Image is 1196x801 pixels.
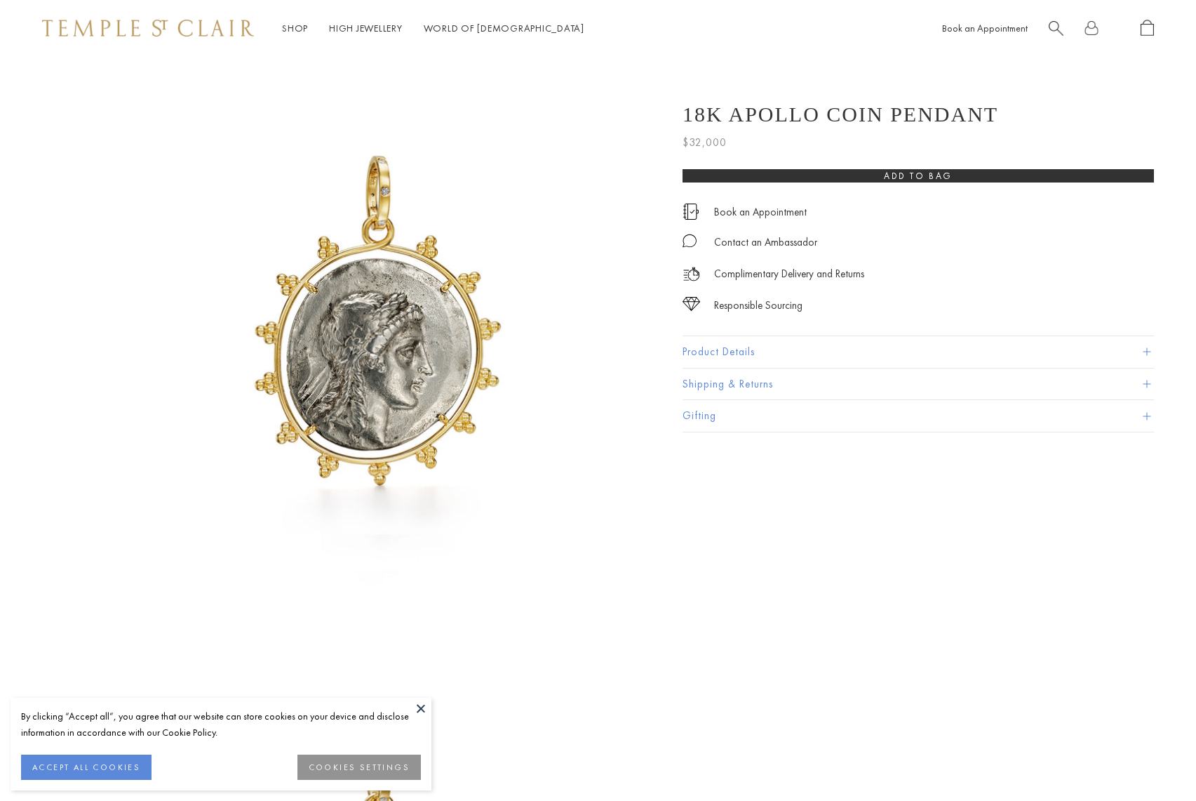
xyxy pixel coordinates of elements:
button: ACCEPT ALL COOKIES [21,755,152,780]
img: icon_appointment.svg [683,204,699,220]
a: World of [DEMOGRAPHIC_DATA]World of [DEMOGRAPHIC_DATA] [424,22,584,34]
a: Search [1049,20,1063,37]
img: icon_sourcing.svg [683,297,700,311]
button: Gifting [683,400,1154,432]
img: icon_delivery.svg [683,265,700,283]
h1: 18K Apollo Coin Pendant [683,102,998,126]
button: Product Details [683,336,1154,368]
img: MessageIcon-01_2.svg [683,234,697,248]
a: Book an Appointment [714,204,807,220]
div: Contact an Ambassador [714,234,817,251]
div: Responsible Sourcing [714,297,802,315]
button: COOKIES SETTINGS [297,755,421,780]
nav: Main navigation [282,20,584,37]
span: $32,000 [683,133,727,152]
img: Temple St. Clair [42,20,254,37]
a: ShopShop [282,22,308,34]
button: Add to bag [683,169,1154,183]
p: Complimentary Delivery and Returns [714,265,864,283]
button: Shipping & Returns [683,369,1154,400]
a: Book an Appointment [942,22,1028,34]
div: By clicking “Accept all”, you agree that our website can store cookies on your device and disclos... [21,708,421,741]
a: High JewelleryHigh Jewellery [329,22,403,34]
img: 18K Apollo Coin Pendant [91,56,649,614]
span: Add to bag [884,170,953,182]
a: Open Shopping Bag [1141,20,1154,37]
